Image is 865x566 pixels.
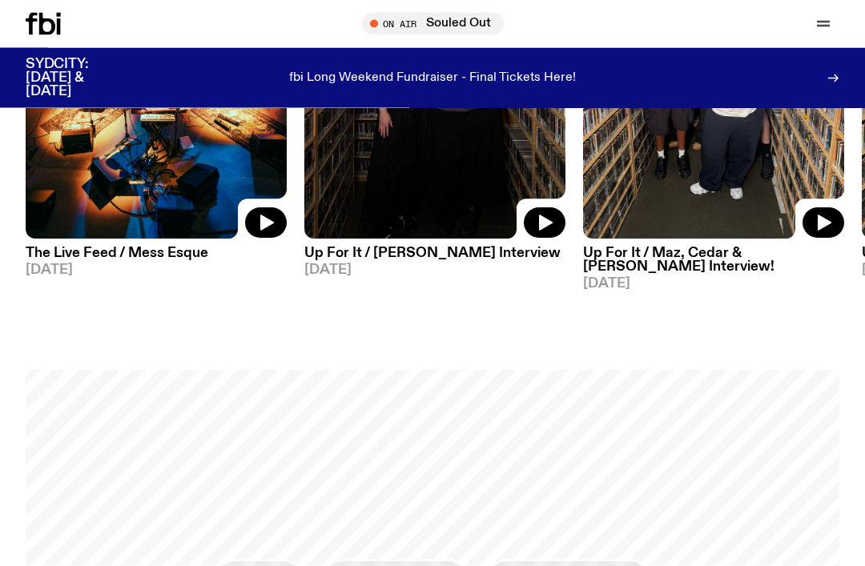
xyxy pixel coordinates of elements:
span: [DATE] [583,278,844,291]
span: [DATE] [26,264,287,278]
span: [DATE] [304,264,565,278]
p: fbi Long Weekend Fundraiser - Final Tickets Here! [289,71,576,86]
a: Up For It / Maz, Cedar & [PERSON_NAME] Interview![DATE] [583,239,844,291]
h3: Up For It / [PERSON_NAME] Interview [304,247,565,261]
h3: Up For It / Maz, Cedar & [PERSON_NAME] Interview! [583,247,844,275]
a: The Live Feed / Mess Esque[DATE] [26,239,287,278]
button: On AirSouled Out [362,13,504,35]
h3: SYDCITY: [DATE] & [DATE] [26,58,128,98]
h3: The Live Feed / Mess Esque [26,247,287,261]
a: Up For It / [PERSON_NAME] Interview[DATE] [304,239,565,278]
